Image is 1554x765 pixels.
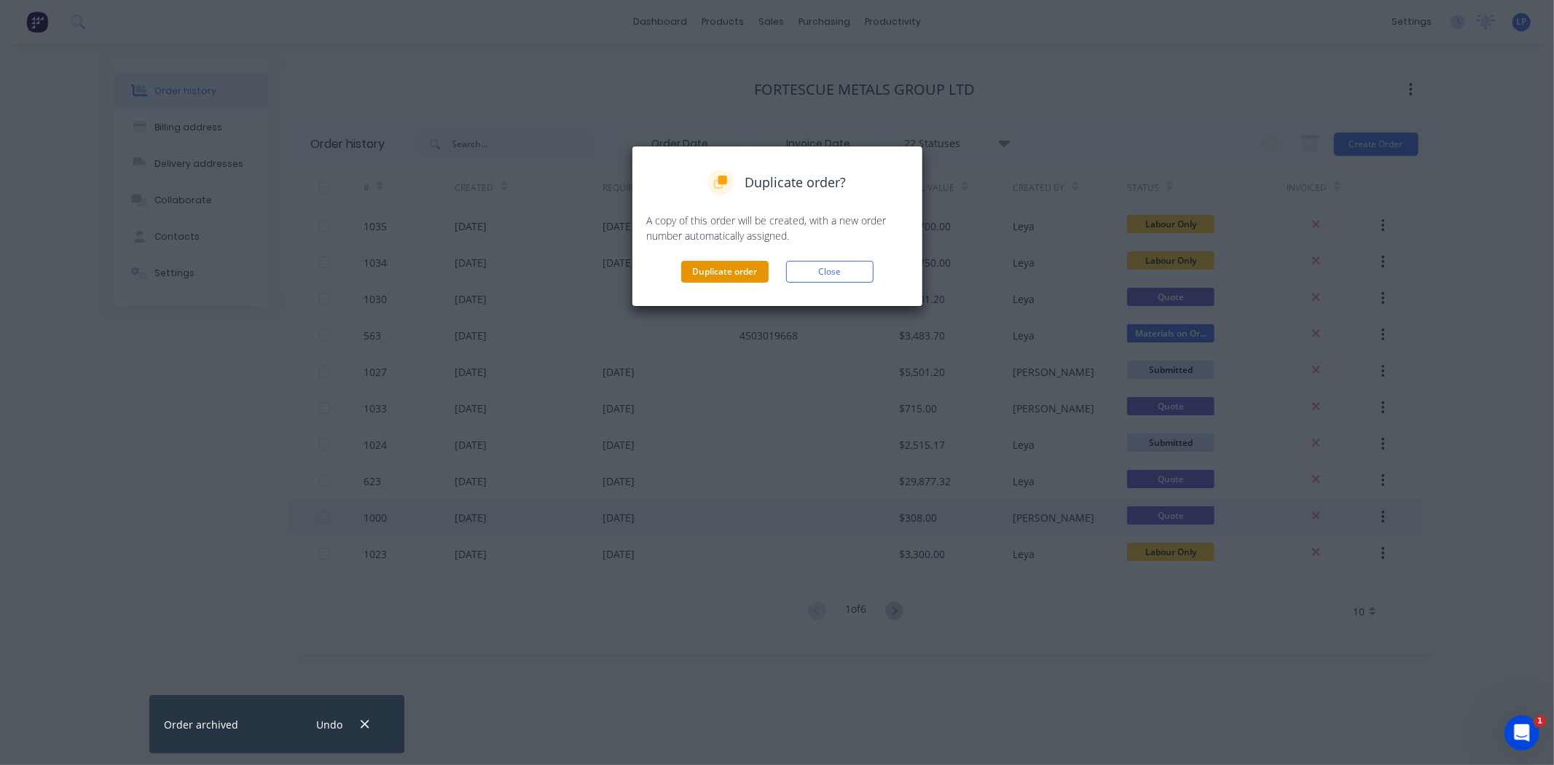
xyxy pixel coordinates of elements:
[681,261,769,283] button: Duplicate order
[745,173,847,192] span: Duplicate order?
[165,717,239,732] div: Order archived
[1504,715,1539,750] iframe: Intercom live chat
[1534,715,1546,727] span: 1
[647,213,908,243] p: A copy of this order will be created, with a new order number automatically assigned.
[309,715,350,734] button: Undo
[786,261,874,283] button: Close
